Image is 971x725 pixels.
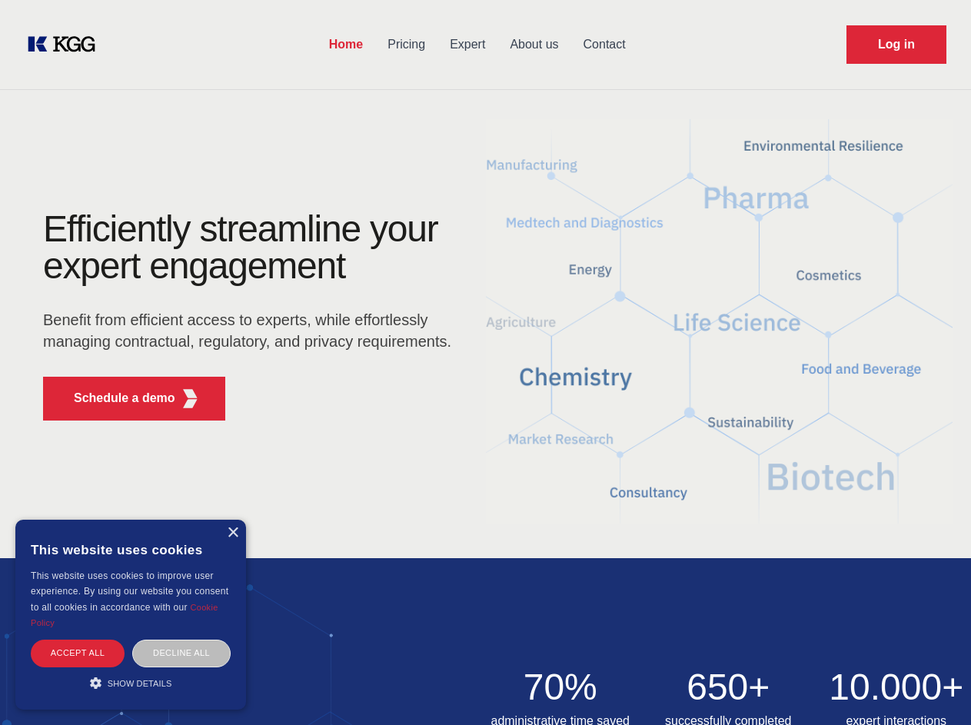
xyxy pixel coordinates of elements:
p: Benefit from efficient access to experts, while effortlessly managing contractual, regulatory, an... [43,309,461,352]
img: KGG Fifth Element RED [181,389,200,408]
a: Home [317,25,375,65]
a: Cookie Policy [31,603,218,627]
div: Accept all [31,640,125,667]
a: Pricing [375,25,437,65]
div: This website uses cookies [31,531,231,568]
h1: Efficiently streamline your expert engagement [43,211,461,284]
a: KOL Knowledge Platform: Talk to Key External Experts (KEE) [25,32,108,57]
a: About us [497,25,570,65]
a: Expert [437,25,497,65]
span: Show details [108,679,172,688]
button: Schedule a demoKGG Fifth Element RED [43,377,225,421]
span: This website uses cookies to improve user experience. By using our website you consent to all coo... [31,570,228,613]
div: Show details [31,675,231,690]
h2: 650+ [653,669,803,706]
a: Request Demo [846,25,946,64]
a: Contact [571,25,638,65]
img: KGG Fifth Element RED [486,100,953,543]
div: Close [227,527,238,539]
p: Schedule a demo [74,389,175,407]
div: Decline all [132,640,231,667]
h2: 70% [486,669,636,706]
